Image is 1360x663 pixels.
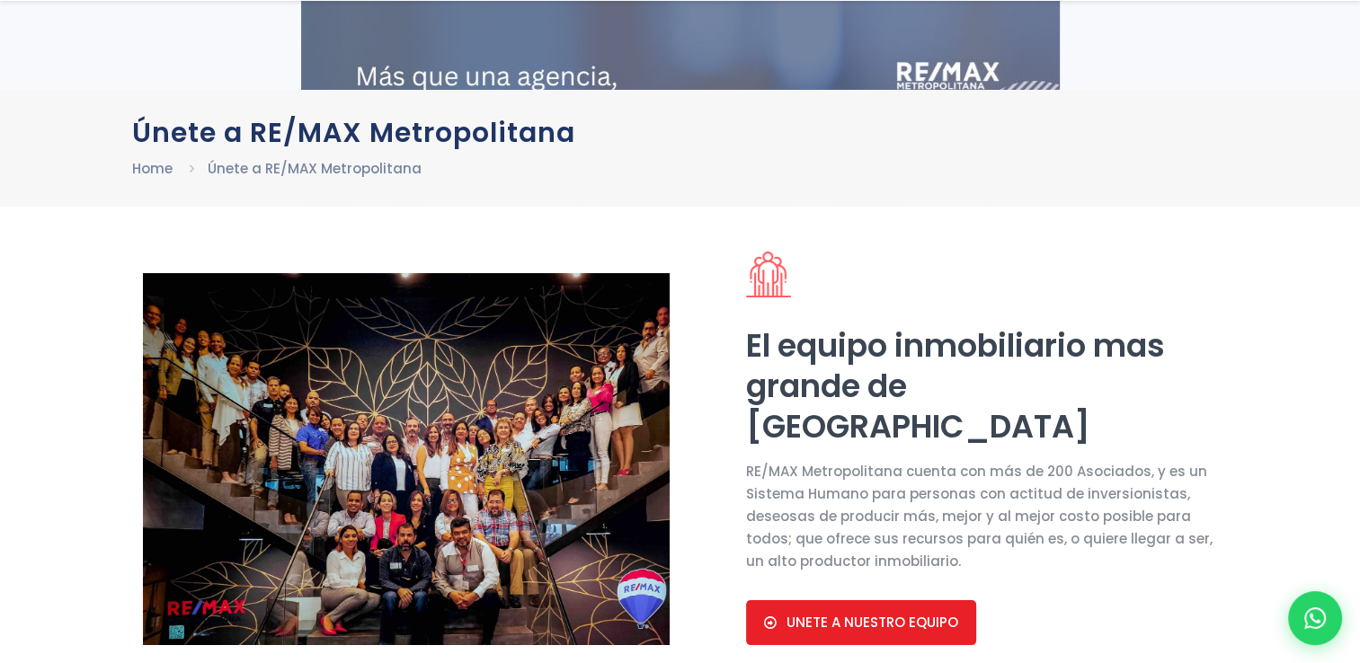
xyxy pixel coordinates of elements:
a: UNETE A NUESTRO EQUIPO [746,600,976,645]
h2: El equipo inmobiliario mas grande de [GEOGRAPHIC_DATA] [746,325,1218,446]
li: Únete a RE/MAX Metropolitana [208,157,422,180]
h1: Únete a RE/MAX Metropolitana [132,117,1229,148]
a: Home [132,159,173,178]
p: RE/MAX Metropolitana cuenta con más de 200 Asociados, y es un Sistema Humano para personas con ac... [746,460,1218,572]
span: UNETE A NUESTRO EQUIPO [787,614,958,631]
